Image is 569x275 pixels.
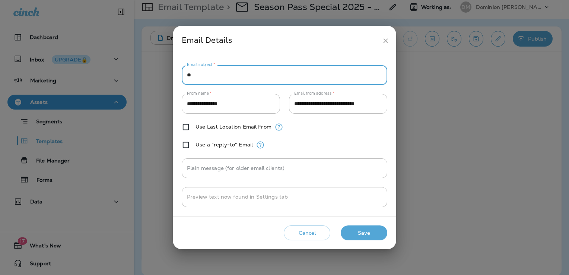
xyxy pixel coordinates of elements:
button: Save [341,225,387,241]
button: Cancel [284,225,330,241]
label: Email subject [187,62,215,67]
label: Email from address [294,91,334,96]
label: Use Last Location Email From [196,124,271,130]
div: Email Details [182,34,379,48]
button: close [379,34,392,48]
label: From name [187,91,212,96]
label: Use a "reply-to" Email [196,142,253,148]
